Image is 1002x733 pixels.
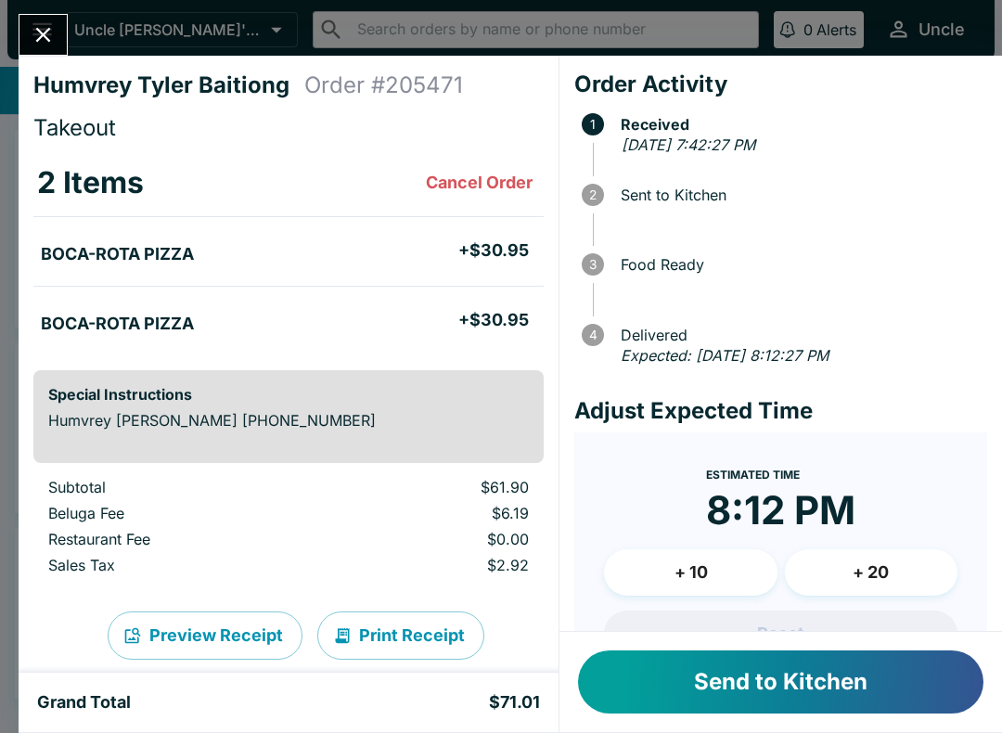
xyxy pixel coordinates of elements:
[37,691,131,714] h5: Grand Total
[622,135,755,154] em: [DATE] 7:42:27 PM
[589,257,597,272] text: 3
[611,116,987,133] span: Received
[589,187,597,202] text: 2
[339,504,529,522] p: $6.19
[589,328,597,342] text: 4
[489,691,540,714] h5: $71.01
[706,468,800,482] span: Estimated Time
[41,243,194,265] h5: BOCA-ROTA PIZZA
[339,556,529,574] p: $2.92
[48,504,309,522] p: Beluga Fee
[339,478,529,496] p: $61.90
[578,650,983,714] button: Send to Kitchen
[48,478,309,496] p: Subtotal
[706,486,855,534] time: 8:12 PM
[574,71,987,98] h4: Order Activity
[590,117,596,132] text: 1
[304,71,463,99] h4: Order # 205471
[33,478,544,582] table: orders table
[611,327,987,343] span: Delivered
[458,309,529,331] h5: + $30.95
[33,71,304,99] h4: Humvrey Tyler Baitiong
[48,530,309,548] p: Restaurant Fee
[317,611,484,660] button: Print Receipt
[785,549,957,596] button: + 20
[339,530,529,548] p: $0.00
[33,149,544,355] table: orders table
[611,256,987,273] span: Food Ready
[48,411,529,430] p: Humvrey [PERSON_NAME] [PHONE_NUMBER]
[458,239,529,262] h5: + $30.95
[108,611,302,660] button: Preview Receipt
[41,313,194,335] h5: BOCA-ROTA PIZZA
[19,15,67,55] button: Close
[48,385,529,404] h6: Special Instructions
[574,397,987,425] h4: Adjust Expected Time
[48,556,309,574] p: Sales Tax
[621,346,829,365] em: Expected: [DATE] 8:12:27 PM
[611,186,987,203] span: Sent to Kitchen
[418,164,540,201] button: Cancel Order
[37,164,144,201] h3: 2 Items
[33,114,116,141] span: Takeout
[604,549,777,596] button: + 10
